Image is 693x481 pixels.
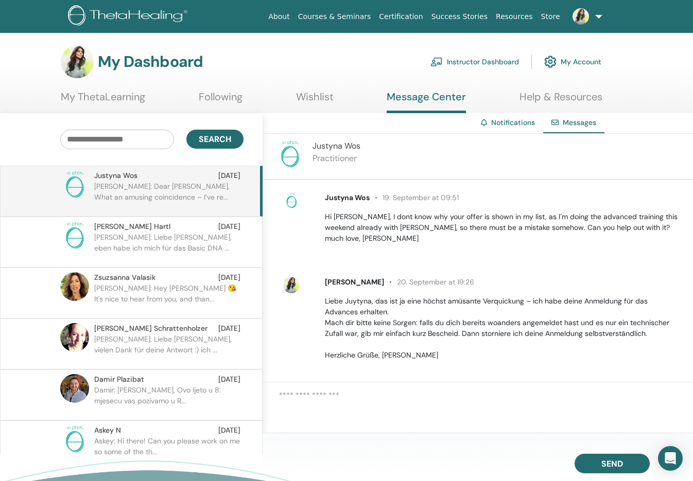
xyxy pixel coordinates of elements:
[94,272,155,283] span: Zsuzsanna Valasik
[186,130,244,149] button: Search
[313,152,360,165] p: Practitioner
[537,7,564,26] a: Store
[519,91,602,111] a: Help & Resources
[294,7,375,26] a: Courses & Seminars
[430,57,443,66] img: chalkboard-teacher.svg
[325,277,384,287] span: [PERSON_NAME]
[60,221,89,250] img: no-photo.png
[544,53,557,70] img: cog.svg
[61,45,94,78] img: default.jpg
[94,385,244,416] p: Damir: [PERSON_NAME], Ovo ljeto u 8. mjesecu vas pozivamo u R...
[199,134,231,145] span: Search
[68,5,191,28] img: logo.png
[60,272,89,301] img: default.jpg
[94,232,244,263] p: [PERSON_NAME]: Liebe [PERSON_NAME], eben habe ich mich für das Basic DNA ...
[370,193,459,202] span: 19. September at 09:51
[283,277,300,293] img: default.jpg
[313,140,360,151] span: Justyna Wos
[94,170,137,181] span: Justyna Wos
[296,91,334,111] a: Wishlist
[573,8,589,25] img: default.jpg
[94,283,244,314] p: [PERSON_NAME]: Hey [PERSON_NAME] 😘 It's nice to hear from you, and than...
[387,91,466,113] a: Message Center
[218,374,240,385] span: [DATE]
[60,425,89,454] img: no-photo.png
[94,334,244,365] p: [PERSON_NAME]: Liebe [PERSON_NAME], vielen Dank für deine Antwort :) ich ...
[601,458,623,469] span: Send
[283,192,300,209] img: no-photo.png
[94,181,244,212] p: [PERSON_NAME]: Dear [PERSON_NAME], What an amusing coincidence – I’ve re...
[94,323,207,334] span: [PERSON_NAME] Schrattenholzer
[430,50,519,73] a: Instructor Dashboard
[218,170,240,181] span: [DATE]
[658,446,683,471] div: Open Intercom Messenger
[98,52,203,71] h3: My Dashboard
[60,323,89,352] img: default.jpg
[575,454,650,473] button: Send
[563,118,596,127] span: Messages
[544,50,601,73] a: My Account
[218,425,240,436] span: [DATE]
[325,193,370,202] span: Justyna Wos
[218,323,240,334] span: [DATE]
[384,277,474,287] span: 20. September at 19:26
[218,221,240,232] span: [DATE]
[94,221,170,232] span: [PERSON_NAME] Hartl
[94,374,144,385] span: Damir Plazibat
[491,118,535,127] a: Notifications
[325,296,681,361] p: Liebe Juytyna, das ist ja eine höchst amüsante Verquickung – ich habe deine Anmeldung für das Adv...
[94,425,121,436] span: Askey N
[275,140,304,169] img: no-photo.png
[199,91,242,111] a: Following
[61,91,145,111] a: My ThetaLearning
[492,7,537,26] a: Resources
[60,374,89,403] img: default.jpg
[325,211,681,244] p: Hi [PERSON_NAME], I dont know why your offer is shown in my list, as I´m doing the advanced train...
[375,7,427,26] a: Certification
[264,7,293,26] a: About
[427,7,492,26] a: Success Stories
[94,436,244,467] p: Askey: Hi there! Can you please work on me so some of the th...
[218,272,240,283] span: [DATE]
[60,170,89,199] img: no-photo.png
